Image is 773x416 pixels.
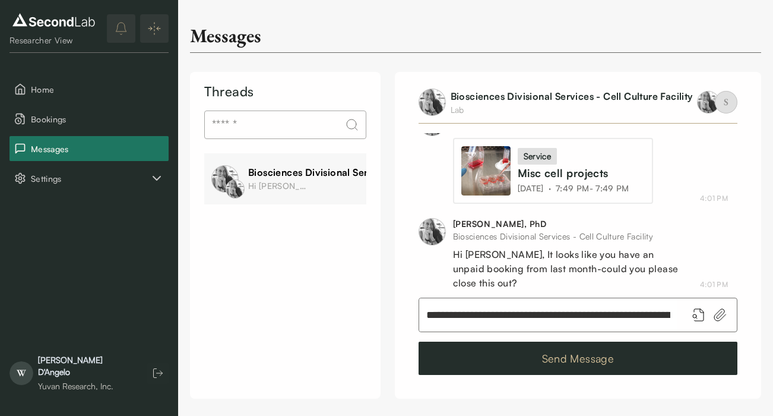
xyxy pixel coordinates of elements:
[9,106,169,131] button: Bookings
[453,247,686,290] div: Hi [PERSON_NAME], It looks like you have an unpaid booking from last month-could you please close...
[419,218,446,245] img: profile image
[226,179,245,198] img: profile image
[697,91,720,114] img: profile image
[451,103,693,116] div: Lab
[692,308,706,322] button: Add booking
[31,143,164,155] span: Messages
[190,24,261,48] div: Messages
[248,179,308,192] div: Hi [PERSON_NAME], It looks like you have an unpaid booking from last month-could you please close...
[451,90,693,102] a: Biosciences Divisional Services - Cell Culture Facility
[147,363,169,384] button: Log out
[9,34,98,46] div: Researcher View
[9,11,98,30] img: logo
[518,165,634,182] div: Misc cell projects
[107,14,135,43] button: notifications
[140,14,169,43] button: Expand/Collapse sidebar
[700,279,728,290] div: October 2, 2025 4:01 PM
[211,165,239,193] img: profile image
[715,91,737,114] span: S
[38,380,135,392] div: Yuvan Research, Inc.
[9,166,169,191] button: Settings
[31,83,164,96] span: Home
[518,182,544,194] span: [DATE]
[419,342,737,375] button: Send Message
[9,166,169,191] div: Settings sub items
[556,182,629,194] span: 7:49 PM - 7:49 PM
[549,182,551,194] span: ·
[453,230,686,242] div: Biosciences Divisional Services - Cell Culture Facility
[204,81,366,101] div: Threads
[31,172,150,185] span: Settings
[9,77,169,102] button: Home
[518,148,557,165] div: service
[461,146,645,196] a: Misc cell projectsserviceMisc cell projects[DATE]·7:49 PM- 7:49 PM
[31,113,164,125] span: Bookings
[9,361,33,385] span: W
[700,193,728,204] div: October 2, 2025 4:01 PM
[38,354,135,378] div: [PERSON_NAME] D'Angelo
[419,89,446,116] img: profile image
[9,136,169,161] button: Messages
[453,218,686,230] div: [PERSON_NAME], PhD
[461,146,511,196] img: Misc cell projects
[248,165,490,179] div: Biosciences Divisional Services - Cell Culture Facility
